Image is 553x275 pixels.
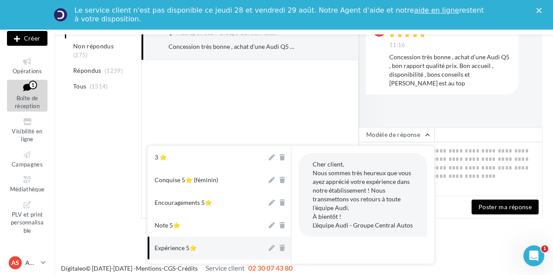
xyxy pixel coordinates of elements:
[12,161,43,168] span: Campagnes
[7,173,47,194] a: Médiathèque
[155,221,180,230] div: Note 5⭐
[73,51,88,58] span: (275)
[54,8,67,22] img: Profile image for Service-Client
[169,42,294,51] div: Concession très bonne , achat d’une Audi Q5 , bon rapport qualité prix. Bon accueil , disponibili...
[523,245,544,266] iframe: Intercom live chat
[73,66,101,75] span: Répondus
[105,67,123,74] span: (1239)
[178,265,198,272] a: Crédits
[11,209,44,234] span: PLV et print personnalisable
[13,68,42,75] span: Opérations
[155,198,212,207] div: Encouragements 5⭐
[12,128,42,143] span: Visibilité en ligne
[536,8,545,13] div: Fermer
[206,264,245,272] span: Service client
[7,31,47,46] button: Créer
[7,31,47,46] div: Nouvelle campagne
[7,80,47,112] a: Boîte de réception1
[148,146,267,169] button: 3 ⭐
[61,265,293,272] span: © [DATE]-[DATE] - - -
[73,82,86,91] span: Tous
[148,191,267,214] button: Encouragements 5⭐
[359,127,435,142] button: Modèle de réponse
[29,81,37,89] div: 1
[10,186,45,193] span: Médiathèque
[313,160,413,229] span: Cher client, Nous sommes très heureux que vous ayez apprécié votre expérience dans notre établiss...
[155,176,218,184] div: Conquise 5⭐ (féminin)
[61,265,86,272] a: Digitaleo
[90,83,108,90] span: (1514)
[15,95,40,110] span: Boîte de réception
[389,41,405,49] span: 11:16
[7,148,47,170] a: Campagnes
[389,53,512,88] div: Concession très bonne , achat d’une Audi Q5 , bon rapport qualité prix. Bon accueil , disponibili...
[73,42,114,51] span: Non répondus
[7,115,47,145] a: Visibilité en ligne
[148,237,267,259] button: Expérience 5⭐
[25,258,37,267] p: AUDI St-Fons
[7,198,47,236] a: PLV et print personnalisable
[7,55,47,76] a: Opérations
[155,244,197,252] div: Expérience 5⭐
[148,214,267,237] button: Note 5⭐
[74,6,486,24] div: Le service client n'est pas disponible ce jeudi 28 et vendredi 29 août. Notre Agent d'aide et not...
[7,255,47,271] a: AS AUDI St-Fons
[164,265,175,272] a: CGS
[248,264,293,272] span: 02 30 07 43 80
[541,245,548,252] span: 1
[155,153,167,162] div: 3 ⭐
[148,169,267,191] button: Conquise 5⭐ (féminin)
[136,265,162,272] a: Mentions
[11,258,19,267] span: AS
[414,6,459,14] a: aide en ligne
[472,200,539,214] button: Poster ma réponse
